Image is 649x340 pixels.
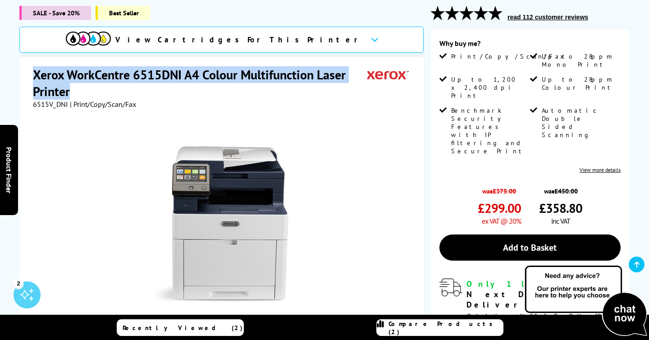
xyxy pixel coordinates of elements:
[19,6,91,20] span: SALE - Save 20%
[580,166,621,173] a: View more details
[478,200,521,216] span: £299.00
[554,187,578,195] strike: £450.00
[539,182,582,195] span: was
[96,6,150,20] span: Best Seller
[33,66,367,100] h1: Xerox WorkCentre 6515DNI A4 Colour Multifunction Laser Printer
[466,279,552,289] span: Only 1 left
[466,279,621,310] div: for FREE Next Day Delivery
[542,52,619,69] span: Up to 28ppm Mono Print
[123,324,243,332] span: Recently Viewed (2)
[542,75,619,92] span: Up to 28ppm Colour Print
[451,52,567,60] span: Print/Copy/Scan/Fax
[117,319,244,336] a: Recently Viewed (2)
[451,106,528,155] span: Benchmark Security Features with IP filtering and Secure Print
[493,187,516,195] strike: £375.00
[505,13,591,21] button: read 112 customer reviews
[439,234,621,261] a: Add to Basket
[478,182,521,195] span: was
[542,106,619,139] span: Automatic Double Sided Scanning
[33,100,68,109] span: 6515V_DNI
[518,312,544,321] span: 4h, 52m
[5,147,14,193] span: Product Finder
[115,35,363,45] span: View Cartridges For This Printer
[539,200,582,216] span: £358.80
[70,100,136,109] span: | Print/Copy/Scan/Fax
[134,127,311,303] img: Xerox WorkCentre 6515DNI
[482,216,521,225] span: ex VAT @ 20%
[451,75,528,100] span: Up to 1,200 x 2,400 dpi Print
[551,216,570,225] span: inc VAT
[439,39,621,52] div: Why buy me?
[14,278,23,288] div: 2
[376,319,503,336] a: Compare Products (2)
[367,66,409,83] img: Xerox
[66,32,111,46] img: View Cartridges
[466,312,616,331] span: Order in the next for Free Delivery [DATE] 15 October!
[523,264,649,338] img: Open Live Chat window
[388,320,503,336] span: Compare Products (2)
[439,279,621,331] div: modal_delivery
